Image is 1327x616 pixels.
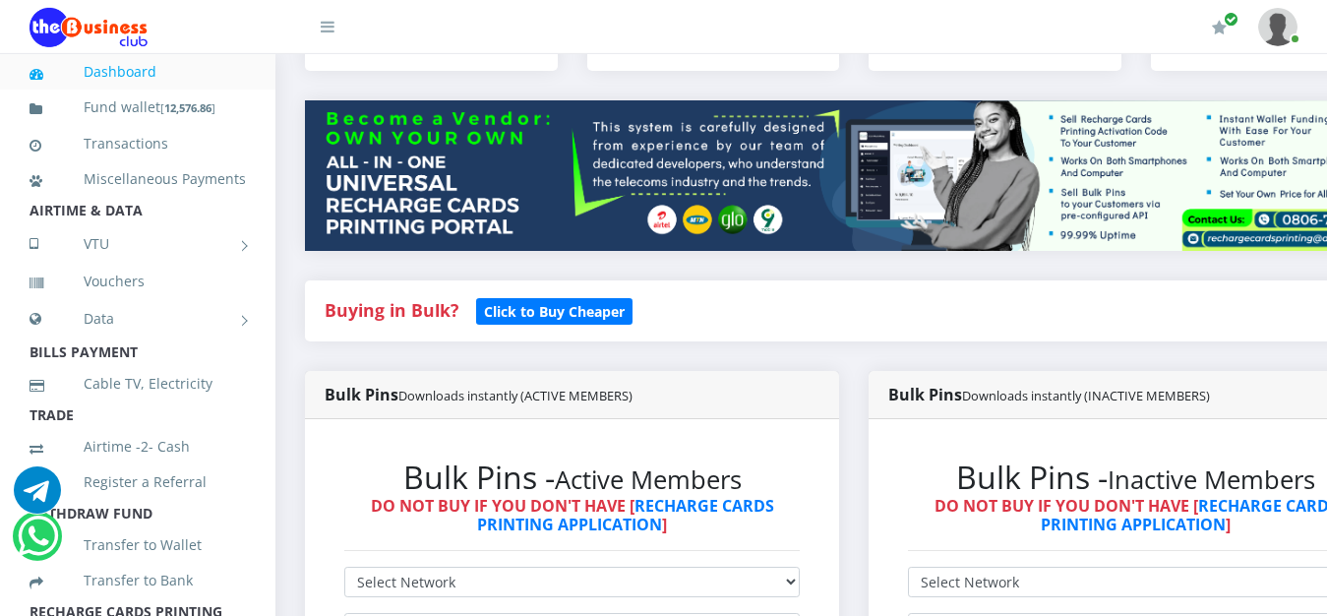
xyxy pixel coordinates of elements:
[30,424,246,469] a: Airtime -2- Cash
[18,527,58,560] a: Chat for support
[160,100,215,115] small: [ ]
[962,387,1210,404] small: Downloads instantly (INACTIVE MEMBERS)
[30,523,246,568] a: Transfer to Wallet
[344,459,800,496] h2: Bulk Pins -
[1212,20,1227,35] i: Renew/Upgrade Subscription
[30,259,246,304] a: Vouchers
[888,384,1210,405] strong: Bulk Pins
[484,302,625,321] b: Click to Buy Cheaper
[30,219,246,269] a: VTU
[325,384,633,405] strong: Bulk Pins
[398,387,633,404] small: Downloads instantly (ACTIVE MEMBERS)
[325,298,458,322] strong: Buying in Bulk?
[30,49,246,94] a: Dashboard
[1224,12,1238,27] span: Renew/Upgrade Subscription
[30,8,148,47] img: Logo
[477,495,774,535] a: RECHARGE CARDS PRINTING APPLICATION
[1258,8,1297,46] img: User
[30,558,246,603] a: Transfer to Bank
[30,121,246,166] a: Transactions
[371,495,774,535] strong: DO NOT BUY IF YOU DON'T HAVE [ ]
[30,361,246,406] a: Cable TV, Electricity
[1108,462,1315,497] small: Inactive Members
[14,481,61,514] a: Chat for support
[30,294,246,343] a: Data
[476,298,633,322] a: Click to Buy Cheaper
[555,462,742,497] small: Active Members
[30,85,246,131] a: Fund wallet[12,576.86]
[30,156,246,202] a: Miscellaneous Payments
[30,460,246,505] a: Register a Referral
[164,100,211,115] b: 12,576.86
